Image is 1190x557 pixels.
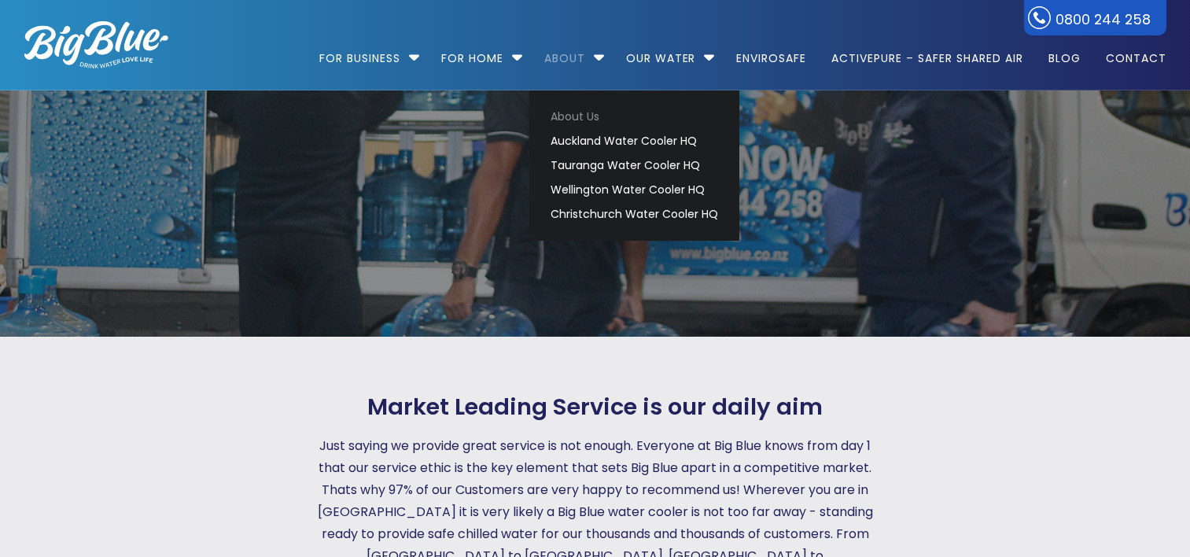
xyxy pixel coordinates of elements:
a: Wellington Water Cooler HQ [543,178,725,202]
span: Market Leading Service is our daily aim [367,393,823,421]
a: Tauranga Water Cooler HQ [543,153,725,178]
a: Christchurch Water Cooler HQ [543,202,725,227]
a: Auckland Water Cooler HQ [543,129,725,153]
img: logo [24,21,168,68]
a: About Us [543,105,725,129]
